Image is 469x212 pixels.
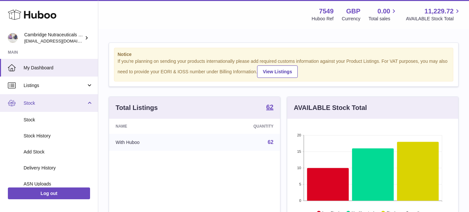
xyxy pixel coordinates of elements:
[319,7,334,16] strong: 7549
[8,33,18,43] img: qvc@camnutra.com
[406,16,461,22] span: AVAILABLE Stock Total
[368,7,398,22] a: 0.00 Total sales
[24,100,86,106] span: Stock
[24,181,93,187] span: ASN Uploads
[346,7,360,16] strong: GBP
[118,58,450,78] div: If you're planning on sending your products internationally please add required customs informati...
[116,103,158,112] h3: Total Listings
[406,7,461,22] a: 11,229.72 AVAILABLE Stock Total
[24,38,96,44] span: [EMAIL_ADDRESS][DOMAIN_NAME]
[24,82,86,89] span: Listings
[24,149,93,155] span: Add Stock
[257,65,297,78] a: View Listings
[299,182,301,186] text: 5
[199,119,280,134] th: Quantity
[109,134,199,151] td: With Huboo
[24,65,93,71] span: My Dashboard
[299,199,301,203] text: 0
[8,187,90,199] a: Log out
[109,119,199,134] th: Name
[378,7,390,16] span: 0.00
[294,103,367,112] h3: AVAILABLE Stock Total
[297,133,301,137] text: 20
[24,117,93,123] span: Stock
[266,104,273,112] a: 62
[24,32,83,44] div: Cambridge Nutraceuticals Ltd
[266,104,273,110] strong: 62
[297,150,301,153] text: 15
[297,166,301,170] text: 10
[424,7,454,16] span: 11,229.72
[24,133,93,139] span: Stock History
[312,16,334,22] div: Huboo Ref
[342,16,361,22] div: Currency
[268,139,273,145] a: 62
[24,165,93,171] span: Delivery History
[118,51,450,58] strong: Notice
[368,16,398,22] span: Total sales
